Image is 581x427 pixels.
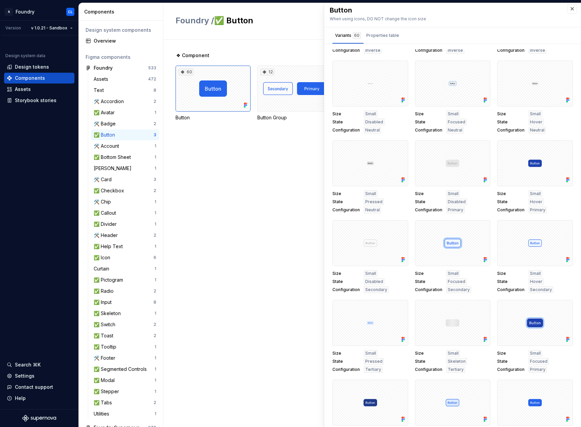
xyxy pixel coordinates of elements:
div: 2 [154,333,156,338]
span: Hover [530,199,542,205]
button: Search ⌘K [4,359,74,370]
div: ✅ Callout [94,210,119,216]
div: 1 [155,266,156,271]
div: 1 [155,355,156,361]
div: 60 [179,69,193,75]
a: Foundry533 [83,63,159,73]
span: Neutral [365,127,380,133]
a: ✅ Switch2 [91,319,159,330]
div: [PERSON_NAME] [94,165,134,172]
span: Configuration [415,127,442,133]
div: 🛠️ Card [94,176,114,183]
a: ✅ Icon6 [91,252,159,263]
span: Small [530,111,541,117]
span: Size [497,111,525,117]
div: ✅ Switch [94,321,118,328]
div: 1 [155,378,156,383]
div: Assets [15,86,31,93]
a: ✅ Tooltip1 [91,341,159,352]
span: Size [415,111,442,117]
a: ✅ Radio2 [91,286,159,296]
span: Disabled [365,279,383,284]
div: 1 [155,166,156,171]
div: 1 [155,311,156,316]
div: Overview [94,38,156,44]
div: 1 [155,221,156,227]
div: 12 [260,69,274,75]
span: Hover [530,279,542,284]
div: 3 [154,177,156,182]
div: 🛠️ Badge [94,120,118,127]
div: CL [68,9,73,15]
span: State [497,199,525,205]
div: 1 [155,155,156,160]
span: Pressed [365,359,382,364]
div: ✅ Pictogram [94,277,126,283]
span: Small [365,111,376,117]
span: Secondary [530,287,552,292]
div: Search ⌘K [15,361,41,368]
div: 1 [155,210,156,216]
span: Focused [530,359,548,364]
div: 1 [155,344,156,350]
div: 🛠️ Chip [94,198,114,205]
div: ✅ Bottom Sheet [94,154,134,161]
div: Properties table [366,32,399,39]
a: Utilities1 [91,408,159,419]
button: Help [4,393,74,404]
div: ✅ Toast [94,332,116,339]
span: Small [448,111,459,117]
div: Utilities [94,410,112,417]
span: Inverse [365,48,380,53]
span: Foundry / [176,16,214,25]
a: 🛠️ Account1 [91,141,159,151]
div: ✅ Tabs [94,399,115,406]
div: Foundry [16,8,34,15]
span: Size [332,111,360,117]
div: ✅ Avatar [94,109,117,116]
span: Configuration [497,367,525,372]
span: Configuration [415,367,442,372]
span: State [415,279,442,284]
div: 6 [154,255,156,260]
span: State [332,359,360,364]
div: Assets [94,76,111,82]
div: 2 [154,188,156,193]
a: ✅ Avatar1 [91,107,159,118]
div: ✅ Stepper [94,388,122,395]
a: 🛠️ Chip1 [91,196,159,207]
div: 2 [154,99,156,104]
span: Small [530,351,541,356]
span: State [497,279,525,284]
div: ✅ Button [94,132,118,138]
span: Secondary [365,287,387,292]
a: ✅ Divider1 [91,219,159,230]
span: Primary [530,367,545,372]
div: Button [330,5,561,15]
div: ✅ Segmented Controls [94,366,149,373]
span: Size [497,351,525,356]
span: Size [415,191,442,196]
div: ✅ Skeleton [94,310,123,317]
span: Configuration [497,287,525,292]
span: State [415,119,442,125]
div: When using icons, DO NOT change the icon size [330,16,561,22]
span: Focused [448,279,465,284]
span: Configuration [415,207,442,213]
span: Configuration [332,367,360,372]
div: Foundry [94,65,113,71]
a: 🛠️ Accordion2 [91,96,159,107]
div: ✅ Radio [94,288,116,294]
span: Focused [448,119,465,125]
span: State [415,199,442,205]
span: State [332,279,360,284]
div: Components [15,75,45,81]
div: Variants [335,32,361,39]
span: State [332,119,360,125]
div: ✅ Modal [94,377,117,384]
span: Tertiary [365,367,381,372]
a: 🛠️ Badge2 [91,118,159,129]
span: Size [497,191,525,196]
a: ✅ Help Text1 [91,241,159,252]
div: ✅ Tooltip [94,343,119,350]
